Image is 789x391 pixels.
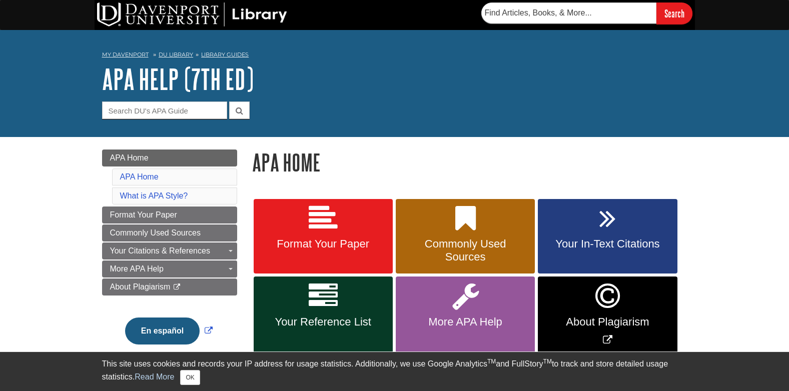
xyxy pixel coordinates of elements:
span: Your In-Text Citations [545,237,669,250]
span: Your Reference List [261,315,385,328]
i: This link opens in a new window [173,284,181,290]
a: More APA Help [102,260,237,277]
a: Your In-Text Citations [538,199,677,274]
span: Your Citations & References [110,246,210,255]
a: Format Your Paper [254,199,393,274]
a: APA Home [102,149,237,166]
h1: APA Home [252,149,687,175]
a: Your Reference List [254,276,393,353]
a: Commonly Used Sources [396,199,535,274]
a: DU Library [159,51,193,58]
a: Link opens in new window [538,276,677,353]
a: Library Guides [201,51,249,58]
span: More APA Help [403,315,527,328]
a: APA Help (7th Ed) [102,63,254,94]
a: My Davenport [102,50,149,59]
span: Commonly Used Sources [403,237,527,263]
input: Search DU's APA Guide [102,101,227,119]
span: Commonly Used Sources [110,228,201,237]
button: En español [125,317,200,344]
a: Your Citations & References [102,242,237,259]
img: DU Library [97,2,287,26]
div: This site uses cookies and records your IP address for usage statistics. Additionally, we use Goo... [102,358,687,385]
input: Search [656,2,692,24]
a: More APA Help [396,276,535,353]
a: What is APA Style? [120,191,188,200]
nav: breadcrumb [102,48,687,64]
a: Link opens in new window [123,326,215,335]
div: Guide Page Menu [102,149,237,361]
span: Format Your Paper [261,237,385,250]
input: Find Articles, Books, & More... [481,2,656,23]
a: About Plagiarism [102,278,237,295]
span: Format Your Paper [110,210,177,219]
a: APA Home [120,172,159,181]
a: Commonly Used Sources [102,224,237,241]
span: About Plagiarism [545,315,669,328]
a: Read More [135,372,174,381]
span: APA Home [110,153,149,162]
sup: TM [487,358,496,365]
form: Searches DU Library's articles, books, and more [481,2,692,24]
span: About Plagiarism [110,282,171,291]
span: More APA Help [110,264,164,273]
button: Close [180,370,200,385]
a: Format Your Paper [102,206,237,223]
sup: TM [543,358,552,365]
